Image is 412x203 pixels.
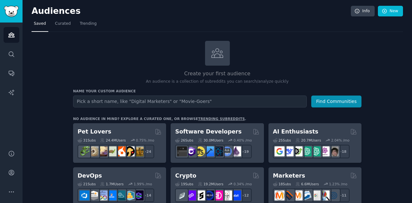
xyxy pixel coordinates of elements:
[32,19,48,32] a: Saved
[73,96,307,107] input: Pick a short name, like "Digital Marketers" or "Movie-Goers"
[293,146,303,156] img: AItoolsCatalog
[125,190,135,200] img: aws_cdk
[198,138,223,143] div: 30.0M Users
[273,172,305,180] h2: Marketers
[302,146,312,156] img: chatgpt_promptDesign
[107,146,117,156] img: turtle
[195,146,205,156] img: learnjavascript
[100,138,126,143] div: 24.4M Users
[116,146,126,156] img: cockatiel
[331,138,350,143] div: 2.04 % /mo
[293,190,303,200] img: AskMarketing
[238,145,252,158] div: + 19
[100,182,124,186] div: 1.7M Users
[311,96,361,107] button: Find Communities
[204,146,214,156] img: iOSProgramming
[80,190,89,200] img: azuredevops
[141,189,154,202] div: + 14
[98,146,108,156] img: leopardgeckos
[231,190,241,200] img: defi_
[195,190,205,200] img: ethstaker
[275,190,285,200] img: content_marketing
[284,190,294,200] img: bigseo
[234,138,252,143] div: 0.40 % /mo
[73,79,361,85] p: An audience is a collection of subreddits you can search/analyze quickly
[273,128,318,136] h2: AI Enthusiasts
[351,6,375,17] a: Info
[98,190,108,200] img: Docker_DevOps
[295,182,319,186] div: 6.6M Users
[141,145,154,158] div: + 24
[213,146,223,156] img: reactnative
[78,182,96,186] div: 21 Sub s
[302,190,312,200] img: Emailmarketing
[73,89,361,93] h3: Name your custom audience
[4,6,19,17] img: GummySearch logo
[175,172,196,180] h2: Crypto
[73,116,246,121] div: No audience in mind? Explore a curated one, or browse .
[213,190,223,200] img: defiblockchain
[78,128,111,136] h2: Pet Lovers
[134,190,144,200] img: PlatformEngineers
[186,146,196,156] img: csharp
[295,138,321,143] div: 20.7M Users
[320,146,330,156] img: OpenAIDev
[275,146,285,156] img: GoogleGeminiAI
[231,146,241,156] img: elixir
[136,138,154,143] div: 0.75 % /mo
[78,172,102,180] h2: DevOps
[186,190,196,200] img: 0xPolygon
[329,190,339,200] img: OnlineMarketing
[273,138,291,143] div: 25 Sub s
[107,190,117,200] img: DevOpsLinks
[311,190,321,200] img: googleads
[273,182,291,186] div: 18 Sub s
[175,182,193,186] div: 19 Sub s
[284,146,294,156] img: DeepSeek
[177,190,187,200] img: ethfinance
[198,182,223,186] div: 19.2M Users
[116,190,126,200] img: platformengineering
[222,146,232,156] img: AskComputerScience
[204,190,214,200] img: web3
[177,146,187,156] img: software
[78,19,99,32] a: Trending
[134,146,144,156] img: dogbreed
[78,138,96,143] div: 31 Sub s
[198,117,245,121] a: trending subreddits
[55,21,71,27] span: Curated
[329,146,339,156] img: ArtificalIntelligence
[134,182,152,186] div: 1.99 % /mo
[53,19,73,32] a: Curated
[80,21,97,27] span: Trending
[222,190,232,200] img: CryptoNews
[311,146,321,156] img: chatgpt_prompts_
[175,138,193,143] div: 26 Sub s
[175,128,241,136] h2: Software Developers
[329,182,347,186] div: 1.23 % /mo
[34,21,46,27] span: Saved
[320,190,330,200] img: MarketingResearch
[89,146,98,156] img: ballpython
[238,189,252,202] div: + 12
[89,190,98,200] img: AWS_Certified_Experts
[32,6,351,16] h2: Audiences
[234,182,252,186] div: 0.34 % /mo
[378,6,403,17] a: New
[73,70,361,78] h2: Create your first audience
[336,189,350,202] div: + 11
[125,146,135,156] img: PetAdvice
[80,146,89,156] img: herpetology
[336,145,350,158] div: + 18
